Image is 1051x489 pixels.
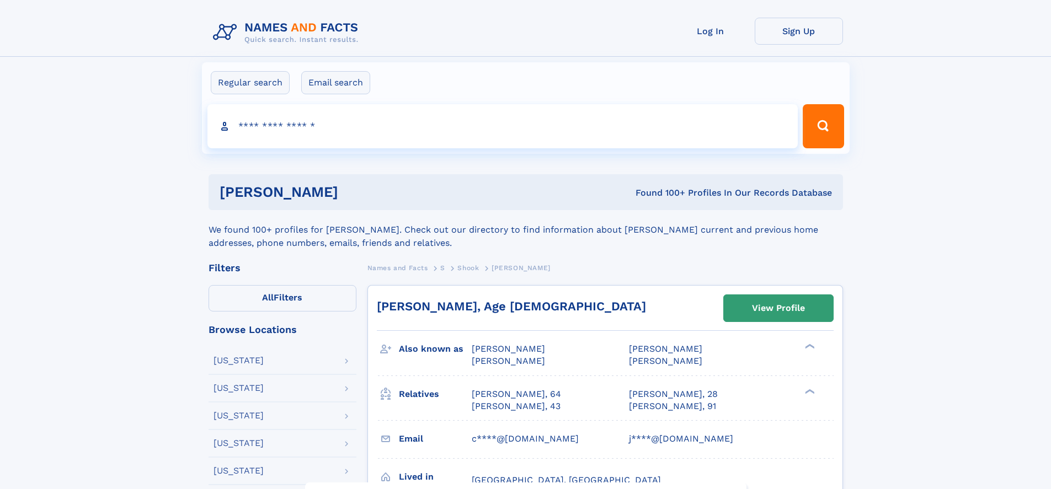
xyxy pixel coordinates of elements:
[629,400,716,412] a: [PERSON_NAME], 91
[209,210,843,250] div: We found 100+ profiles for [PERSON_NAME]. Check out our directory to find information about [PERS...
[472,356,545,366] span: [PERSON_NAME]
[211,71,290,94] label: Regular search
[377,299,646,313] a: [PERSON_NAME], Age [DEMOGRAPHIC_DATA]
[752,295,805,321] div: View Profile
[209,263,356,273] div: Filters
[629,343,702,354] span: [PERSON_NAME]
[492,264,551,272] span: [PERSON_NAME]
[367,261,428,275] a: Names and Facts
[214,384,264,393] div: [US_STATE]
[472,475,661,485] span: [GEOGRAPHIC_DATA], [GEOGRAPHIC_DATA]
[755,18,843,45] a: Sign Up
[214,439,264,448] div: [US_STATE]
[472,400,561,412] a: [PERSON_NAME], 43
[666,18,755,45] a: Log In
[301,71,370,94] label: Email search
[803,104,844,148] button: Search Button
[457,264,479,272] span: Shook
[802,343,815,350] div: ❯
[209,325,356,335] div: Browse Locations
[399,385,472,404] h3: Relatives
[214,466,264,475] div: [US_STATE]
[487,187,832,199] div: Found 100+ Profiles In Our Records Database
[262,292,274,303] span: All
[214,411,264,420] div: [US_STATE]
[399,467,472,486] h3: Lived in
[440,261,445,275] a: S
[629,388,718,400] a: [PERSON_NAME], 28
[399,340,472,358] h3: Also known as
[472,388,561,400] a: [PERSON_NAME], 64
[457,261,479,275] a: Shook
[724,295,833,321] a: View Profile
[209,285,356,311] label: Filters
[440,264,445,272] span: S
[399,429,472,448] h3: Email
[802,388,815,395] div: ❯
[472,343,545,354] span: [PERSON_NAME]
[207,104,798,148] input: search input
[220,185,487,199] h1: [PERSON_NAME]
[209,18,367,47] img: Logo Names and Facts
[214,356,264,365] div: [US_STATE]
[629,356,702,366] span: [PERSON_NAME]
